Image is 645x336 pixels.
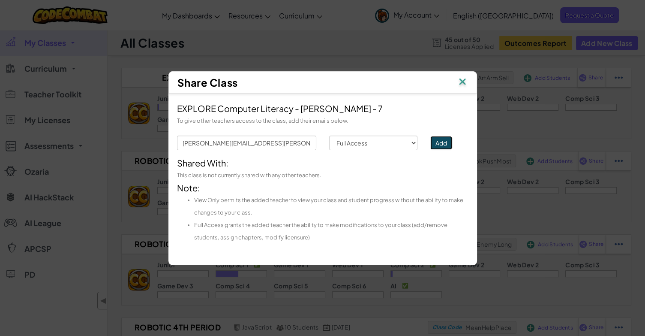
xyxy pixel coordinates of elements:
img: IconClose.svg [457,76,468,89]
li: Full Access grants the added teacher the ability to make modifications to your class (add/remove ... [194,219,468,244]
div: EXPLORE Computer Literacy - [PERSON_NAME] - 7 [177,102,468,115]
div: This class is not currently shared with any other teachers. [177,169,468,182]
div: To give other teachers access to the class, add their emails below. [177,115,468,127]
button: Add [430,136,452,150]
div: Shared With: [177,157,468,169]
div: Note: [177,182,468,244]
li: View Only permits the added teacher to view your class and student progress without the ability t... [194,194,468,219]
input: Teacher's email [177,136,316,150]
span: Share Class [177,76,238,89]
